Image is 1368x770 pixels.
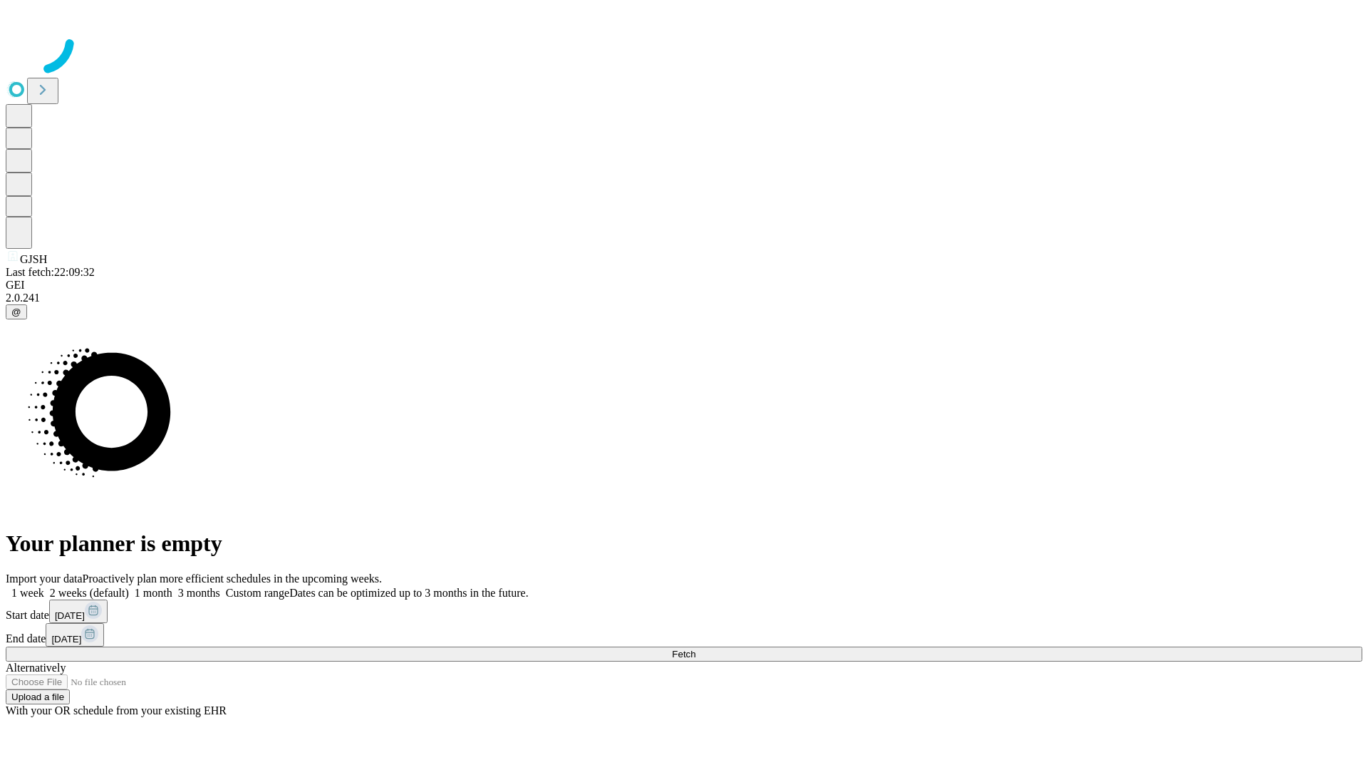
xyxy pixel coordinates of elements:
[46,623,104,647] button: [DATE]
[6,704,227,717] span: With your OR schedule from your existing EHR
[11,307,21,317] span: @
[49,600,108,623] button: [DATE]
[672,649,695,659] span: Fetch
[226,587,289,599] span: Custom range
[55,610,85,621] span: [DATE]
[6,279,1362,292] div: GEI
[6,662,66,674] span: Alternatively
[83,573,382,585] span: Proactively plan more efficient schedules in the upcoming weeks.
[289,587,528,599] span: Dates can be optimized up to 3 months in the future.
[6,266,95,278] span: Last fetch: 22:09:32
[51,634,81,645] span: [DATE]
[6,647,1362,662] button: Fetch
[6,573,83,585] span: Import your data
[50,587,129,599] span: 2 weeks (default)
[6,530,1362,557] h1: Your planner is empty
[135,587,172,599] span: 1 month
[6,292,1362,304] div: 2.0.241
[6,689,70,704] button: Upload a file
[6,304,27,319] button: @
[178,587,220,599] span: 3 months
[6,623,1362,647] div: End date
[20,253,47,265] span: GJSH
[6,600,1362,623] div: Start date
[11,587,44,599] span: 1 week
